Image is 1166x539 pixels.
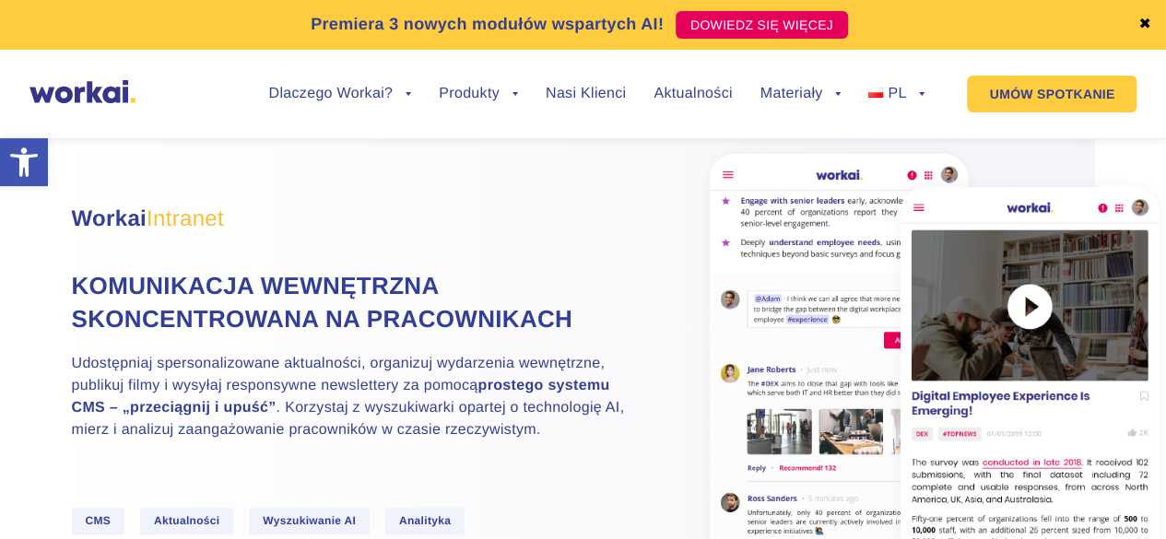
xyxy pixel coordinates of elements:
a: DOWIEDZ SIĘ WIĘCEJ [676,11,848,39]
h3: Workai [72,203,625,236]
a: ✖ [1138,18,1151,32]
span: Analityka [385,508,465,534]
a: Materiały [760,87,842,101]
a: Nasi Klienci [546,87,626,101]
a: Aktualności [654,87,732,101]
a: Dlaczego Workai? [268,87,411,101]
a: Produkty [439,87,518,101]
span: PL [888,86,906,101]
a: UMÓW SPOTKANIE [967,76,1137,112]
p: Udostępniaj spersonalizowane aktualności, organizuj wydarzenia wewnętrzne, publikuj filmy i wysył... [72,353,625,441]
strong: – „przeciągnij i upuść” [110,400,277,416]
h4: Komunikacja wewnętrzna skoncentrowana na pracownikach [72,269,625,336]
span: Wyszukiwanie AI [249,508,370,534]
p: Premiera 3 nowych modułów wspartych AI! [311,12,664,37]
span: Aktualności [140,508,234,534]
span: Intranet [147,206,224,231]
strong: prostego systemu CMS [72,378,610,416]
span: CMS [72,508,125,534]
